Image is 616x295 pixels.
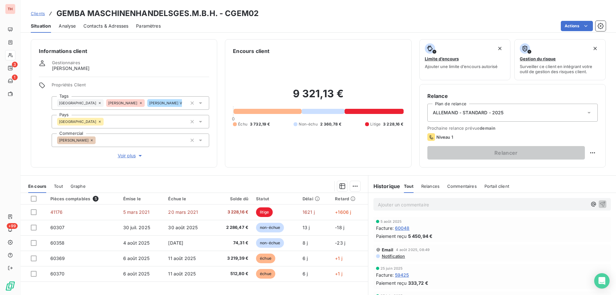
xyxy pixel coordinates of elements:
[395,225,410,231] span: 60048
[303,225,310,230] span: 13 j
[256,196,295,201] div: Statut
[303,240,308,246] span: 8 j
[136,23,161,29] span: Paramètres
[376,280,407,286] span: Paiement reçu
[104,119,109,125] input: Ajouter une valeur
[427,146,585,160] button: Relancer
[594,273,610,289] div: Open Intercom Messenger
[335,240,345,246] span: -23 j
[56,8,259,19] h3: GEMBA MASCHINENHANDELSGES.M.B.H. - CGEM02
[404,184,414,189] span: Tout
[168,256,196,261] span: 11 août 2025
[232,116,235,121] span: 0
[514,39,606,80] button: Gestion du risqueSurveiller ce client en intégrant votre outil de gestion des risques client.
[54,184,63,189] span: Tout
[59,23,76,29] span: Analyse
[303,271,308,276] span: 6 j
[59,120,97,124] span: [GEOGRAPHIC_DATA]
[5,76,15,86] a: 1
[50,271,65,276] span: 60370
[256,269,275,279] span: échue
[303,196,327,201] div: Délai
[12,62,18,67] span: 3
[123,209,150,215] span: 5 mars 2021
[368,182,400,190] h6: Historique
[421,184,440,189] span: Relances
[383,121,404,127] span: 3 228,16 €
[408,233,433,239] span: 5 450,94 €
[376,225,394,231] span: Facture :
[233,47,269,55] h6: Encours client
[256,238,284,248] span: non-échue
[335,271,342,276] span: +1 j
[217,240,248,246] span: 74,31 €
[118,152,143,159] span: Voir plus
[303,256,308,261] span: 6 j
[149,101,187,105] span: [PERSON_NAME] VDB
[238,121,247,127] span: Échu
[520,64,600,74] span: Surveiller ce client en intégrant votre outil de gestion des risques client.
[427,92,598,100] h6: Relance
[381,254,405,259] span: Notification
[520,56,556,61] span: Gestion du risque
[335,256,342,261] span: +1 j
[256,254,275,263] span: échue
[96,137,101,143] input: Ajouter une valeur
[108,101,138,105] span: [PERSON_NAME]
[484,184,509,189] span: Portail client
[123,196,161,201] div: Émise le
[425,56,459,61] span: Limite d’encours
[31,11,45,16] span: Clients
[168,209,198,215] span: 20 mars 2021
[12,74,18,80] span: 1
[217,255,248,262] span: 3 219,39 €
[425,64,498,69] span: Ajouter une limite d’encours autorisé
[50,209,63,215] span: 41176
[381,220,402,223] span: 5 août 2025
[561,21,593,31] button: Actions
[436,134,453,140] span: Niveau 1
[256,207,273,217] span: litige
[370,121,381,127] span: Litige
[123,256,150,261] span: 6 août 2025
[182,100,187,106] input: Ajouter une valeur
[28,184,46,189] span: En cours
[480,126,495,131] span: demain
[168,240,183,246] span: [DATE]
[433,109,504,116] span: ALLEMAND - STANDARD - 2025
[217,209,248,215] span: 3 228,16 €
[59,101,97,105] span: [GEOGRAPHIC_DATA]
[299,121,317,127] span: Non-échu
[376,272,394,278] span: Facture :
[31,10,45,17] a: Clients
[123,271,150,276] span: 6 août 2025
[427,126,598,131] span: Prochaine relance prévue
[217,271,248,277] span: 512,80 €
[50,225,65,230] span: 60307
[39,47,209,55] h6: Informations client
[335,225,344,230] span: -18 j
[376,233,407,239] span: Paiement reçu
[5,63,15,73] a: 3
[217,224,248,231] span: 2 286,47 €
[50,256,65,261] span: 60369
[168,271,196,276] span: 11 août 2025
[396,248,430,252] span: 4 août 2025, 08:49
[320,121,342,127] span: 2 360,78 €
[83,23,128,29] span: Contacts & Adresses
[303,209,315,215] span: 1621 j
[71,184,86,189] span: Graphe
[250,121,270,127] span: 3 732,19 €
[123,225,150,230] span: 30 juil. 2025
[52,60,80,65] span: Gestionnaires
[256,223,284,232] span: non-échue
[382,247,394,252] span: Email
[93,196,98,202] span: 5
[31,23,51,29] span: Situation
[419,39,511,80] button: Limite d’encoursAjouter une limite d’encours autorisé
[7,223,18,229] span: +99
[335,209,351,215] span: +1606 j
[168,196,209,201] div: Échue le
[233,87,403,107] h2: 9 321,13 €
[408,280,428,286] span: 333,72 €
